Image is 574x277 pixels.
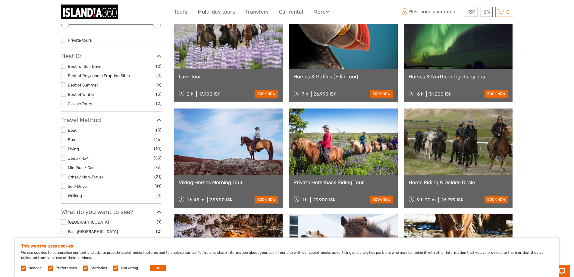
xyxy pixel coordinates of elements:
a: Private tours [68,38,92,42]
button: OK [150,265,166,271]
span: 0 [505,9,510,15]
a: book now [485,90,508,98]
a: Horses & Puffins (Elfin Tour) [293,74,393,80]
a: Bus [68,137,75,142]
a: Classic Tours [68,101,92,106]
a: book now [255,196,278,203]
span: (4) [156,192,162,199]
div: 31.200 ISK [429,91,451,97]
span: 6 h [417,91,424,97]
div: 17.900 ISK [199,91,220,97]
button: Open LiveChat chat widget [69,9,77,17]
img: 359-8a86c472-227a-44f5-9a1a-607d161e92e3_logo_small.jpg [61,5,118,19]
a: Private Horseback Riding Tour [293,179,393,185]
h3: What do you want to see? [61,208,162,216]
a: book now [370,196,393,203]
a: book now [255,90,278,98]
div: 23.900 ISK [210,197,233,203]
span: (15) [154,136,162,143]
span: (10) [154,145,162,152]
label: Preferences [55,266,77,271]
label: Needed [29,266,42,271]
span: (41) [155,183,162,190]
h3: Best Of [61,52,162,60]
a: Tours [174,8,187,16]
a: Horses & Northern Lights by boat [409,74,508,80]
a: Jeep / 4x4 [68,156,89,161]
a: Best for Self Drive [68,64,102,69]
a: Flying [68,146,79,151]
span: 7 h [302,91,308,97]
h5: This website uses cookies [21,244,553,249]
span: (2) [156,100,162,107]
span: (2) [156,228,162,235]
span: (4) [156,72,162,79]
div: EN [481,7,493,17]
h3: Travel Method [61,116,162,124]
a: East [GEOGRAPHIC_DATA] [68,229,118,234]
div: 26.990 ISK [314,91,336,97]
span: (6) [156,81,162,88]
a: Transfers [245,8,269,16]
label: Marketing [121,266,138,271]
a: Self-Drive [68,184,87,189]
a: More [313,8,329,16]
div: 26.999 ISK [441,197,463,203]
a: Car rental [279,8,303,16]
span: ISK [467,9,475,15]
span: (3) [156,91,162,98]
a: Walking [68,193,82,198]
a: Best of Reykjanes/Eruption Sites [68,73,130,78]
span: Best price guarantee [400,7,463,17]
span: 2 h [187,91,193,97]
a: Multi-day tours [198,8,235,16]
a: Other / Non-Travel [68,175,103,179]
a: book now [370,90,393,98]
span: (1) [157,219,162,225]
label: Statistics [91,266,107,271]
span: (5) [156,127,162,134]
span: (53) [154,155,162,162]
a: Best of Summer [68,83,98,87]
span: 1 h 45 m [187,197,204,203]
p: Chat now [8,11,68,15]
a: [GEOGRAPHIC_DATA] [68,220,109,225]
span: (2) [156,63,162,70]
a: Lava Tour [179,74,278,80]
span: (21) [154,173,162,180]
span: (78) [154,164,162,171]
a: book now [485,196,508,203]
a: Best of Winter [68,92,94,97]
a: Viking Horses Morning Tour [179,179,278,185]
a: Boat [68,128,77,133]
div: 29.900 ISK [313,197,336,203]
a: Mini Bus / Car [68,165,94,170]
span: 1 h [302,197,308,203]
a: Horse Riding & Golden Circle [409,179,508,185]
div: We use cookies to personalise content and ads, to provide social media features and to analyse ou... [15,238,559,277]
span: 9 h 30 m [417,197,436,203]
